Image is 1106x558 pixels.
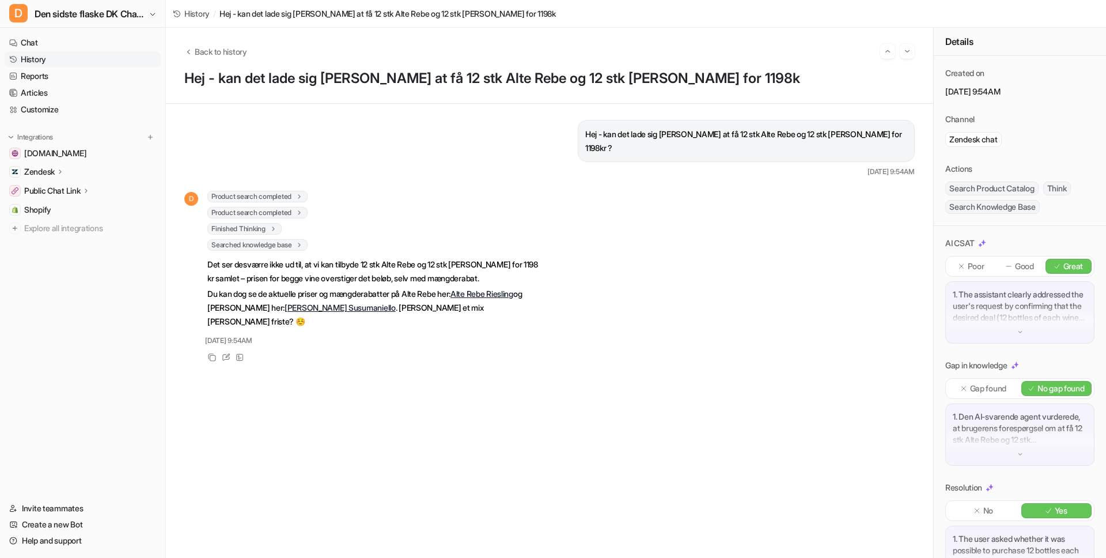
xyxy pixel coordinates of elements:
[900,44,915,59] button: Go to next session
[945,67,984,79] p: Created on
[5,51,161,67] a: History
[5,516,161,533] a: Create a new Bot
[35,6,146,22] span: Den sidste flaske DK Chatbot
[173,7,210,20] a: History
[207,223,282,235] span: Finished Thinking
[207,258,544,285] p: Det ser desværre ikke ud til, at vi kan tilbyde 12 stk Alte Rebe og 12 stk [PERSON_NAME] for 1198...
[55,378,64,387] button: Gif picker
[945,237,975,249] p: AI CSAT
[868,167,915,177] span: [DATE] 9:54AM
[146,133,154,141] img: menu_add.svg
[983,505,993,516] p: No
[7,133,15,141] img: expand menu
[968,261,984,272] p: Poor
[945,200,1040,214] span: Search Knowledge Base
[12,150,18,157] img: densidsteflaske.dk
[184,46,247,58] button: Back to history
[945,182,1039,195] span: Search Product Catalog
[5,533,161,549] a: Help and support
[9,260,221,299] div: sho@ad-client.com says…
[285,303,396,312] a: [PERSON_NAME] Susumaniello
[12,187,18,194] img: Public Chat Link
[12,168,18,175] img: Zendesk
[184,7,210,20] span: History
[207,207,308,218] span: Product search completed
[1016,450,1024,458] img: down-arrow
[24,185,81,197] p: Public Chat Link
[5,35,161,51] a: Chat
[65,6,84,25] img: Profile image for Amogh
[5,202,161,218] a: ShopifyShopify
[5,131,56,143] button: Integrations
[12,332,219,341] div: Waiting for a teammate
[945,360,1007,371] p: Gap in knowledge
[945,482,982,493] p: Resolution
[49,6,67,25] img: Profile image for Katelin
[207,287,544,329] p: Du kan dog se de aktuelle priser og mængderabatter på Alte Rebe her: og [PERSON_NAME] her: . [PER...
[9,152,221,260] div: Operator says…
[1055,505,1067,516] p: Yes
[36,378,46,387] button: Emoji picker
[9,223,21,234] img: explore all integrations
[1015,261,1034,272] p: Good
[934,28,1106,56] div: Details
[5,85,161,101] a: Articles
[51,73,212,118] div: Hi guys, im trying to clean up a littel bit in out bots, but the delete function doesnt really wo...
[195,46,247,58] span: Back to history
[184,260,221,285] div: this*
[58,332,67,341] img: Profile image for eesel
[903,46,911,56] img: Next session
[88,11,112,20] h1: eesel
[24,166,55,178] p: Zendesk
[184,192,198,206] span: D
[1016,328,1024,336] img: down-arrow
[1063,261,1084,272] p: Great
[953,289,1087,323] p: 1. The assistant clearly addressed the user's request by confirming that the desired deal (12 bot...
[18,182,110,202] b: [EMAIL_ADDRESS][DOMAIN_NAME]
[207,239,308,251] span: Searched knowledge base
[65,332,74,341] img: Profile image for Katelin
[9,66,221,152] div: sho@ad-client.com says…
[205,335,252,346] span: [DATE] 9:54AM
[945,86,1094,97] p: [DATE] 9:54AM
[5,101,161,118] a: Customize
[207,191,308,202] span: Product search completed
[51,124,212,135] div: Do you know about his?
[5,68,161,84] a: Reports
[18,242,121,248] div: Operator • AI Agent • 1m ago
[945,114,975,125] p: Channel
[1043,182,1071,195] span: Think
[9,4,28,22] span: D
[450,289,513,299] a: Alte Rebe Riesling
[213,7,216,20] span: /
[1037,383,1085,394] p: No gap found
[884,46,892,56] img: Previous session
[9,152,189,239] div: You’ll get replies here and in your email:✉️[EMAIL_ADDRESS][DOMAIN_NAME]The team will be back🕒Lat...
[184,70,915,87] h1: Hej - kan det lade sig [PERSON_NAME] at få 12 stk Alte Rebe og 12 stk [PERSON_NAME] for 1198k
[970,383,1006,394] p: Gap found
[33,6,51,25] img: Profile image for eesel
[7,5,29,27] button: go back
[5,500,161,516] a: Invite teammates
[24,148,86,159] span: [DOMAIN_NAME]
[219,7,556,20] span: Hej - kan det lade sig [PERSON_NAME] at få 12 stk Alte Rebe og 12 stk [PERSON_NAME] for 1198k
[5,145,161,161] a: densidsteflaske.dk[DOMAIN_NAME]
[202,5,223,25] div: Close
[10,353,221,373] textarea: Message…
[17,133,53,142] p: Integrations
[180,5,202,27] button: Home
[12,206,18,213] img: Shopify
[5,220,161,236] a: Explore all integrations
[24,219,156,237] span: Explore all integrations
[880,44,895,59] button: Go to previous session
[198,373,216,391] button: Send a message…
[73,378,82,387] button: Start recording
[18,378,27,387] button: Upload attachment
[18,159,180,203] div: You’ll get replies here and in your email: ✉️
[953,411,1087,446] p: 1. Den AI-svarende agent vurderede, at brugerens forespørgsel om at få 12 stk Alte Rebe og 12 stk...
[71,332,81,341] img: Profile image for Amogh
[41,66,221,142] div: Hi guys, im trying to clean up a littel bit in out bots, but the delete function doesnt really wo...
[193,267,212,278] div: this*
[24,204,51,216] span: Shopify
[949,134,998,145] p: Zendesk chat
